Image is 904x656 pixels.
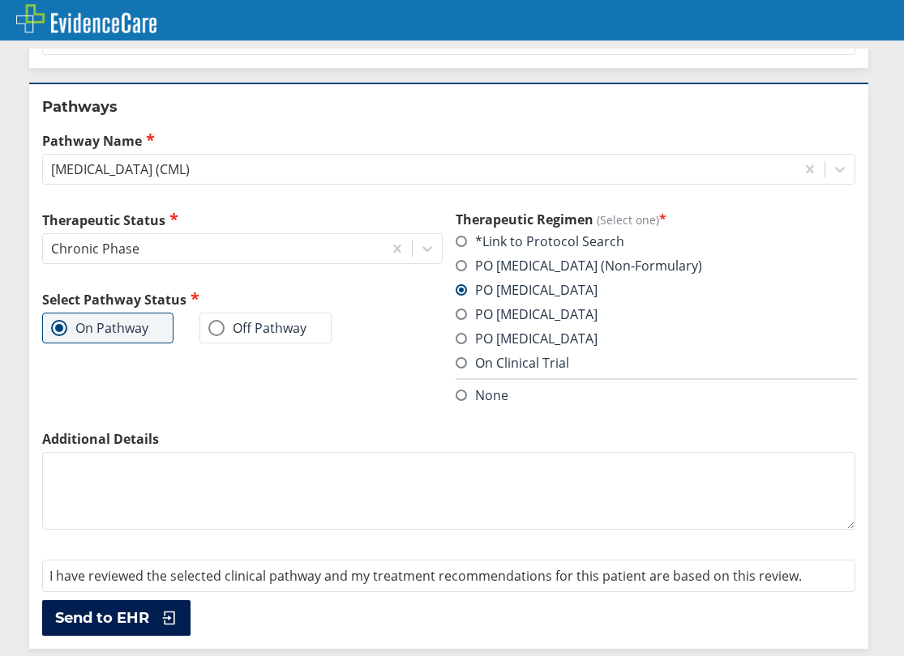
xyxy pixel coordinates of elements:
button: Send to EHR [42,600,191,636]
label: Therapeutic Status [42,211,443,229]
div: Chronic Phase [51,240,139,258]
h2: Pathways [42,97,855,117]
h3: Therapeutic Regimen [456,211,856,228]
label: Off Pathway [208,320,306,336]
label: None [456,386,508,404]
label: PO [MEDICAL_DATA] [456,281,598,299]
span: I have reviewed the selected clinical pathway and my treatment recommendations for this patient a... [49,567,802,585]
span: Send to EHR [55,608,149,628]
label: On Pathway [51,320,148,336]
label: PO [MEDICAL_DATA] [456,330,598,347]
span: (Select one) [597,212,659,228]
label: On Clinical Trial [456,354,569,372]
label: *Link to Protocol Search [456,232,624,250]
label: Pathway Name [42,131,855,150]
h2: Select Pathway Status [42,290,443,309]
img: EvidenceCare [16,4,156,33]
div: [MEDICAL_DATA] (CML) [51,160,190,178]
label: PO [MEDICAL_DATA] [456,305,598,323]
label: Additional Details [42,430,855,448]
label: PO [MEDICAL_DATA] (Non-Formulary) [456,257,702,275]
